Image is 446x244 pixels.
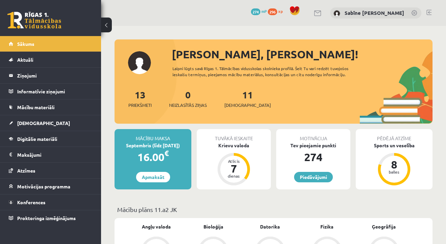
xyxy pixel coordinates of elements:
div: balles [384,170,404,174]
a: Angļu valoda [142,223,171,230]
a: [DEMOGRAPHIC_DATA] [9,115,93,131]
a: Konferences [9,194,93,210]
a: Ģeogrāfija [372,223,396,230]
div: Laipni lūgts savā Rīgas 1. Tālmācības vidusskolas skolnieka profilā. Šeit Tu vari redzēt tuvojošo... [172,65,363,78]
div: Atlicis [224,159,244,163]
span: 274 [251,8,260,15]
div: 274 [276,149,350,165]
a: Krievu valoda Atlicis 7 dienas [197,142,271,186]
a: Proktoringa izmēģinājums [9,210,93,226]
a: Informatīvie ziņojumi [9,84,93,99]
span: Mācību materiāli [17,104,55,110]
span: Proktoringa izmēģinājums [17,215,76,221]
span: [DEMOGRAPHIC_DATA] [17,120,70,126]
a: 296 xp [268,8,286,14]
a: Datorika [260,223,280,230]
a: Fizika [320,223,333,230]
legend: Informatīvie ziņojumi [17,84,93,99]
div: Mācību maksa [115,129,191,142]
a: Piedāvājumi [294,172,333,182]
a: Bioloģija [203,223,223,230]
a: 274 mP [251,8,267,14]
div: Tev pieejamie punkti [276,142,350,149]
a: Ziņojumi [9,68,93,83]
img: Sabīne Tīna Tomane [333,10,340,17]
div: Tuvākā ieskaite [197,129,271,142]
a: Rīgas 1. Tālmācības vidusskola [7,12,61,29]
span: Motivācijas programma [17,183,70,189]
span: Neizlasītās ziņas [169,102,207,109]
a: 13Priekšmeti [128,89,152,109]
div: 8 [384,159,404,170]
span: Digitālie materiāli [17,136,57,142]
div: Krievu valoda [197,142,271,149]
a: Sabīne [PERSON_NAME] [345,9,404,16]
a: Sākums [9,36,93,52]
div: Sports un veselība [356,142,433,149]
div: dienas [224,174,244,178]
a: 0Neizlasītās ziņas [169,89,207,109]
div: Pēdējā atzīme [356,129,433,142]
span: Atzīmes [17,167,35,174]
a: Mācību materiāli [9,99,93,115]
span: Sākums [17,41,34,47]
legend: Ziņojumi [17,68,93,83]
a: Aktuāli [9,52,93,67]
legend: Maksājumi [17,147,93,162]
a: Atzīmes [9,163,93,178]
p: Mācību plāns 11.a2 JK [117,205,430,214]
div: 16.00 [115,149,191,165]
span: Konferences [17,199,45,205]
a: Motivācijas programma [9,179,93,194]
div: [PERSON_NAME], [PERSON_NAME]! [172,46,433,62]
div: Septembris (līdz [DATE]) [115,142,191,149]
a: Apmaksāt [136,172,170,182]
span: mP [261,8,267,14]
a: 11[DEMOGRAPHIC_DATA] [224,89,271,109]
div: 7 [224,163,244,174]
a: Sports un veselība 8 balles [356,142,433,186]
span: Priekšmeti [128,102,152,109]
span: Aktuāli [17,57,33,63]
span: € [164,148,169,158]
span: xp [278,8,283,14]
div: Motivācija [276,129,350,142]
span: 296 [268,8,277,15]
span: [DEMOGRAPHIC_DATA] [224,102,271,109]
a: Digitālie materiāli [9,131,93,147]
a: Maksājumi [9,147,93,162]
